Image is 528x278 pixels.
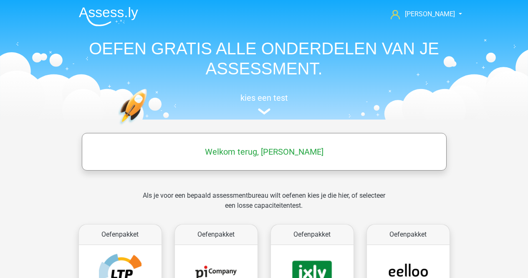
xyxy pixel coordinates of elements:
[387,9,456,19] a: [PERSON_NAME]
[72,93,456,115] a: kies een test
[72,93,456,103] h5: kies een test
[79,7,138,26] img: Assessly
[136,191,392,221] div: Als je voor een bepaald assessmentbureau wilt oefenen kies je die hier, of selecteer een losse ca...
[118,89,179,164] img: oefenen
[72,38,456,79] h1: OEFEN GRATIS ALLE ONDERDELEN VAN JE ASSESSMENT.
[86,147,442,157] h5: Welkom terug, [PERSON_NAME]
[405,10,455,18] span: [PERSON_NAME]
[258,108,270,115] img: assessment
